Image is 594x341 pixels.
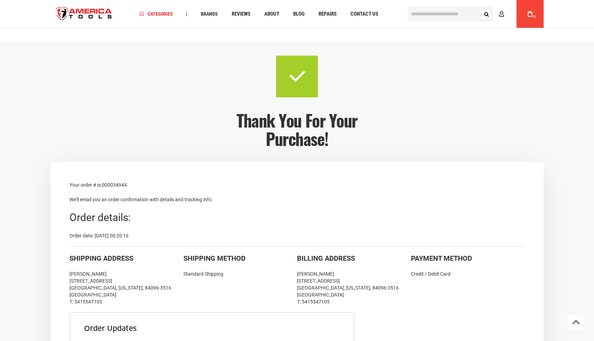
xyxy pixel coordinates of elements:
[69,181,525,189] p: Your order # is:
[69,270,183,305] div: [PERSON_NAME] [STREET_ADDRESS] [GEOGRAPHIC_DATA], [US_STATE], 84096-3516 [GEOGRAPHIC_DATA] T: 541...
[69,253,183,263] div: Shipping Address
[137,9,176,19] a: Categories
[315,9,340,19] a: Repairs
[350,11,378,17] span: Contact Us
[102,182,127,188] span: 000034944
[140,11,173,16] span: Categories
[411,253,525,263] div: Payment Method
[297,270,411,305] div: [PERSON_NAME] [STREET_ADDRESS] [GEOGRAPHIC_DATA], [US_STATE], 84096-3516 [GEOGRAPHIC_DATA] T: 541...
[232,11,250,17] span: Reviews
[297,253,411,263] div: Billing Address
[293,11,305,17] span: Blog
[480,7,493,21] button: Search
[69,232,525,239] div: Order date: [DATE] 00:20:16
[198,9,221,19] a: Brands
[229,9,254,19] a: Reviews
[411,270,525,277] div: Credit / Debit Card
[183,253,297,263] div: Shipping Method
[237,108,357,151] span: Thank you for your purchase!
[50,1,118,27] a: store logo
[290,9,308,19] a: Blog
[69,196,525,203] p: We'll email you an order confirmation with details and tracking info.
[201,11,218,16] span: Brands
[534,15,536,19] span: 0
[84,325,340,331] h3: Order updates
[261,9,282,19] a: About
[347,9,381,19] a: Contact Us
[319,11,337,17] span: Repairs
[69,210,525,225] div: Order details:
[264,11,279,17] span: About
[183,270,297,277] div: Standard Shipping
[50,1,118,27] img: America Tools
